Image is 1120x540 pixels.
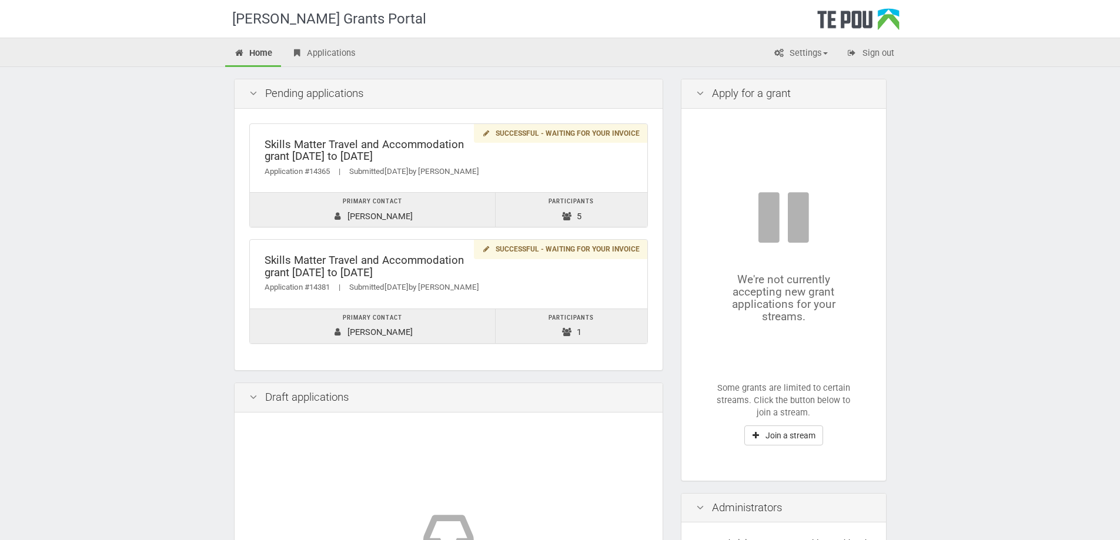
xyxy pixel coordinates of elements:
[496,308,647,343] td: 1
[744,425,823,445] button: Join a stream
[496,193,647,227] td: 5
[502,312,641,324] div: Participants
[235,79,663,109] div: Pending applications
[681,79,886,109] div: Apply for a grant
[225,41,282,67] a: Home
[474,124,647,143] div: Successful - waiting for your invoice
[250,308,496,343] td: [PERSON_NAME]
[265,281,633,294] div: Application #14381 Submitted by [PERSON_NAME]
[282,41,365,67] a: Applications
[250,193,496,227] td: [PERSON_NAME]
[385,167,409,176] span: [DATE]
[265,254,633,279] div: Skills Matter Travel and Accommodation grant [DATE] to [DATE]
[717,188,851,323] div: We're not currently accepting new grant applications for your streams.
[765,41,837,67] a: Settings
[256,312,490,324] div: Primary contact
[474,240,647,259] div: Successful - waiting for your invoice
[838,41,903,67] a: Sign out
[265,139,633,163] div: Skills Matter Travel and Accommodation grant [DATE] to [DATE]
[817,8,900,38] div: Te Pou Logo
[385,283,409,291] span: [DATE]
[235,383,663,412] div: Draft applications
[330,167,349,176] span: |
[256,196,490,208] div: Primary contact
[265,166,633,178] div: Application #14365 Submitted by [PERSON_NAME]
[681,494,886,523] div: Administrators
[330,283,349,291] span: |
[502,196,641,208] div: Participants
[717,382,851,420] p: Some grants are limited to certain streams. Click the button below to join a stream.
